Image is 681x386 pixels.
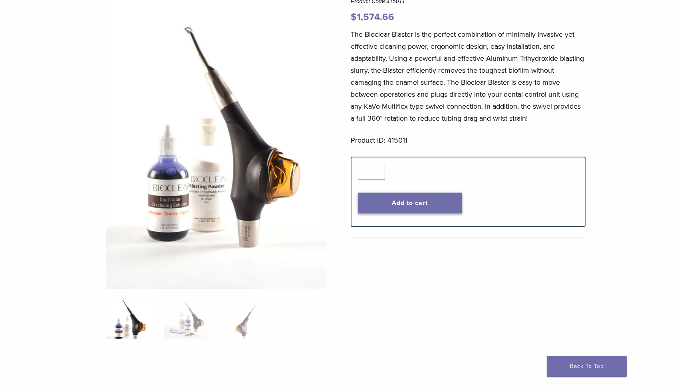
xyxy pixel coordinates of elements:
[222,299,268,339] img: Blaster Kit - Image 3
[164,299,210,339] img: Blaster Kit - Image 2
[358,193,462,213] button: Add to cart
[106,299,152,339] img: Bioclear-Blaster-Kit-Simplified-1-e1548850725122-324x324.jpg
[547,356,627,377] a: Back To Top
[351,11,394,23] bdi: 1,574.66
[351,11,357,23] span: $
[351,28,586,124] p: The Bioclear Blaster is the perfect combination of minimally invasive yet effective cleaning powe...
[351,134,586,146] p: Product ID: 415011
